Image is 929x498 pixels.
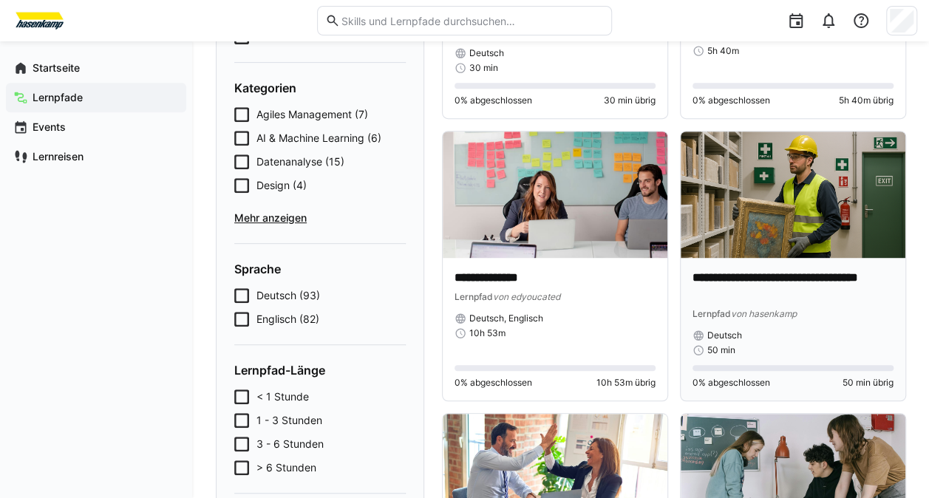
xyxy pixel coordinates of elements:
[693,95,770,106] span: 0% abgeschlossen
[256,107,368,122] span: Agiles Management (7)
[234,81,406,95] h4: Kategorien
[707,344,735,356] span: 50 min
[693,308,731,319] span: Lernpfad
[455,95,532,106] span: 0% abgeschlossen
[604,95,656,106] span: 30 min übrig
[256,178,307,193] span: Design (4)
[843,377,894,389] span: 50 min übrig
[493,291,560,302] span: von edyoucated
[681,132,905,258] img: image
[256,312,319,327] span: Englisch (82)
[731,308,797,319] span: von hasenkamp
[256,389,309,404] span: < 1 Stunde
[455,377,532,389] span: 0% abgeschlossen
[693,377,770,389] span: 0% abgeschlossen
[234,363,406,378] h4: Lernpfad-Länge
[256,154,344,169] span: Datenanalyse (15)
[707,330,742,341] span: Deutsch
[469,47,504,59] span: Deutsch
[707,45,739,57] span: 5h 40m
[234,211,406,225] span: Mehr anzeigen
[340,14,604,27] input: Skills und Lernpfade durchsuchen…
[256,460,316,475] span: > 6 Stunden
[469,62,498,74] span: 30 min
[469,313,543,324] span: Deutsch, Englisch
[256,413,322,428] span: 1 - 3 Stunden
[839,95,894,106] span: 5h 40m übrig
[256,131,381,146] span: AI & Machine Learning (6)
[443,132,667,258] img: image
[455,291,493,302] span: Lernpfad
[256,288,320,303] span: Deutsch (93)
[234,262,406,276] h4: Sprache
[596,377,656,389] span: 10h 53m übrig
[469,327,506,339] span: 10h 53m
[256,437,324,451] span: 3 - 6 Stunden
